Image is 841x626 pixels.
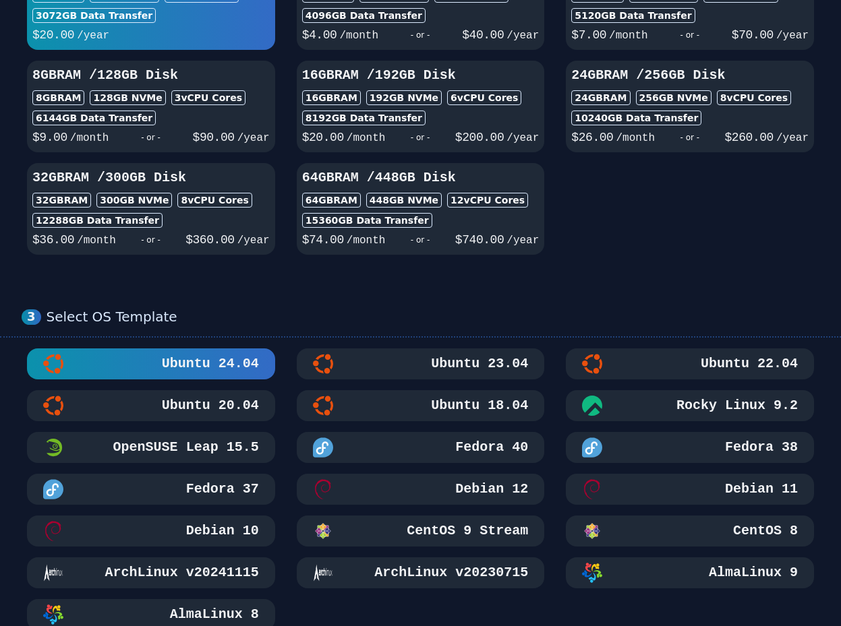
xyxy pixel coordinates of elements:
[27,474,275,505] button: Fedora 37Fedora 37
[297,390,545,421] button: Ubuntu 18.04Ubuntu 18.04
[27,515,275,546] button: Debian 10Debian 10
[428,396,528,415] h3: Ubuntu 18.04
[185,233,234,247] span: $ 360.00
[159,396,259,415] h3: Ubuntu 20.04
[566,474,814,505] button: Debian 11Debian 11
[43,354,63,374] img: Ubuntu 24.04
[116,230,185,249] div: - or -
[674,396,798,415] h3: Rocky Linux 9.2
[27,163,275,255] button: 32GBRAM /300GB Disk32GBRAM300GB NVMe8vCPU Cores12288GB Data Transfer$36.00/month- or -$360.00/year
[698,354,798,373] h3: Ubuntu 22.04
[462,28,504,42] span: $ 40.00
[313,354,333,374] img: Ubuntu 23.04
[77,234,116,247] span: /month
[582,437,602,458] img: Fedora 38
[297,515,545,546] button: CentOS 9 StreamCentOS 9 Stream
[455,233,504,247] span: $ 740.00
[193,131,235,144] span: $ 90.00
[566,61,814,152] button: 24GBRAM /256GB Disk24GBRAM256GB NVMe8vCPU Cores10240GB Data Transfer$26.00/month- or -$260.00/year
[453,438,528,457] h3: Fedora 40
[655,128,724,147] div: - or -
[566,557,814,588] button: AlmaLinux 9AlmaLinux 9
[717,90,791,105] div: 8 vCPU Cores
[404,522,528,540] h3: CentOS 9 Stream
[506,234,539,247] span: /year
[372,563,528,582] h3: ArchLinux v20230715
[648,26,732,44] div: - or -
[378,26,462,44] div: - or -
[32,8,156,23] div: 3072 GB Data Transfer
[582,521,602,541] img: CentOS 8
[171,90,245,105] div: 3 vCPU Cores
[32,131,67,144] span: $ 9.00
[776,132,809,144] span: /year
[582,396,602,416] img: Rocky Linux 9.2
[609,30,648,42] span: /month
[27,348,275,379] button: Ubuntu 24.04Ubuntu 24.04
[636,90,712,105] div: 256 GB NVMe
[32,90,84,105] div: 8GB RAM
[582,563,602,583] img: AlmaLinux 9
[506,30,539,42] span: /year
[616,132,655,144] span: /month
[43,437,63,458] img: OpenSUSE Leap 15.5 Minimal
[32,168,270,187] h3: 32GB RAM / 300 GB Disk
[32,233,74,247] span: $ 36.00
[237,132,270,144] span: /year
[571,90,630,105] div: 24GB RAM
[302,168,540,187] h3: 64GB RAM / 448 GB Disk
[571,111,701,125] div: 10240 GB Data Transfer
[571,8,695,23] div: 5120 GB Data Transfer
[313,437,333,458] img: Fedora 40
[506,132,539,144] span: /year
[32,66,270,85] h3: 8GB RAM / 128 GB Disk
[302,131,344,144] span: $ 20.00
[90,90,165,105] div: 128 GB NVMe
[22,309,41,325] div: 3
[732,28,774,42] span: $ 70.00
[167,605,259,624] h3: AlmaLinux 8
[297,348,545,379] button: Ubuntu 23.04Ubuntu 23.04
[96,193,172,208] div: 300 GB NVMe
[571,66,809,85] h3: 24GB RAM / 256 GB Disk
[313,563,333,583] img: ArchLinux v20230715
[347,132,386,144] span: /month
[32,111,156,125] div: 6144 GB Data Transfer
[722,438,798,457] h3: Fedora 38
[77,30,109,42] span: /year
[302,28,337,42] span: $ 4.00
[103,563,259,582] h3: ArchLinux v20241115
[297,557,545,588] button: ArchLinux v20230715ArchLinux v20230715
[111,438,259,457] h3: OpenSUSE Leap 15.5
[183,522,259,540] h3: Debian 10
[453,480,528,499] h3: Debian 12
[302,193,361,208] div: 64GB RAM
[582,479,602,499] img: Debian 11
[313,396,333,416] img: Ubuntu 18.04
[27,61,275,152] button: 8GBRAM /128GB Disk8GBRAM128GB NVMe3vCPU Cores6144GB Data Transfer$9.00/month- or -$90.00/year
[32,193,91,208] div: 32GB RAM
[297,61,545,152] button: 16GBRAM /192GB Disk16GBRAM192GB NVMe6vCPU Cores8192GB Data Transfer$20.00/month- or -$200.00/year
[27,390,275,421] button: Ubuntu 20.04Ubuntu 20.04
[571,28,606,42] span: $ 7.00
[566,515,814,546] button: CentOS 8CentOS 8
[339,30,378,42] span: /month
[297,474,545,505] button: Debian 12Debian 12
[313,521,333,541] img: CentOS 9 Stream
[347,234,386,247] span: /month
[385,230,455,249] div: - or -
[43,396,63,416] img: Ubuntu 20.04
[109,128,192,147] div: - or -
[302,66,540,85] h3: 16GB RAM / 192 GB Disk
[302,233,344,247] span: $ 74.00
[159,354,259,373] h3: Ubuntu 24.04
[313,479,333,499] img: Debian 12
[43,521,63,541] img: Debian 10
[297,432,545,463] button: Fedora 40Fedora 40
[455,131,504,144] span: $ 200.00
[447,90,521,105] div: 6 vCPU Cores
[43,604,63,625] img: AlmaLinux 8
[297,163,545,255] button: 64GBRAM /448GB Disk64GBRAM448GB NVMe12vCPU Cores15360GB Data Transfer$74.00/month- or -$740.00/year
[43,563,63,583] img: ArchLinux v20241115
[27,557,275,588] button: ArchLinux v20241115ArchLinux v20241115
